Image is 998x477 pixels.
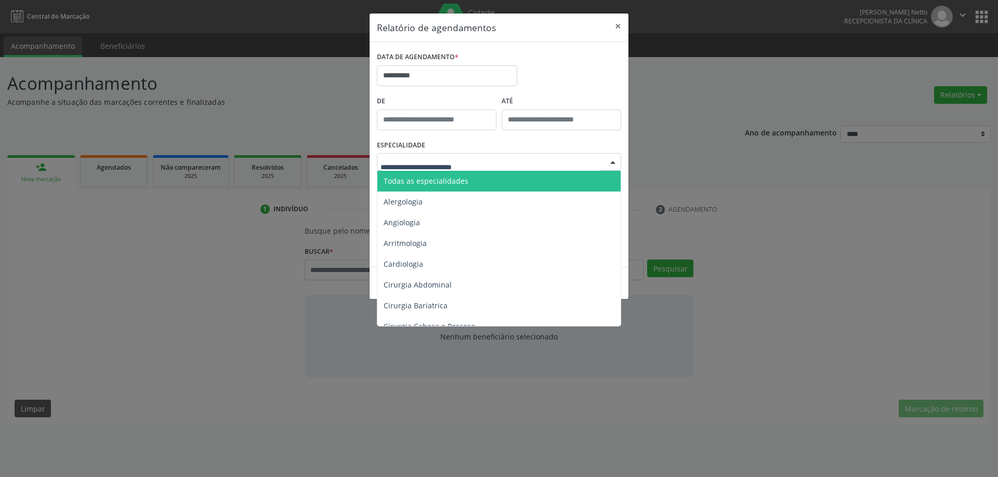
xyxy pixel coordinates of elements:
[384,259,423,269] span: Cardiologia
[384,238,427,248] span: Arritmologia
[384,301,448,310] span: Cirurgia Bariatrica
[384,197,423,207] span: Alergologia
[384,321,475,331] span: Cirurgia Cabeça e Pescoço
[502,93,621,110] label: ATÉ
[377,21,496,34] h5: Relatório de agendamentos
[384,280,452,290] span: Cirurgia Abdominal
[377,138,425,154] label: ESPECIALIDADE
[384,217,420,227] span: Angiologia
[608,13,628,39] button: Close
[377,93,496,110] label: De
[377,49,458,65] label: DATA DE AGENDAMENTO
[384,176,468,186] span: Todas as especialidades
